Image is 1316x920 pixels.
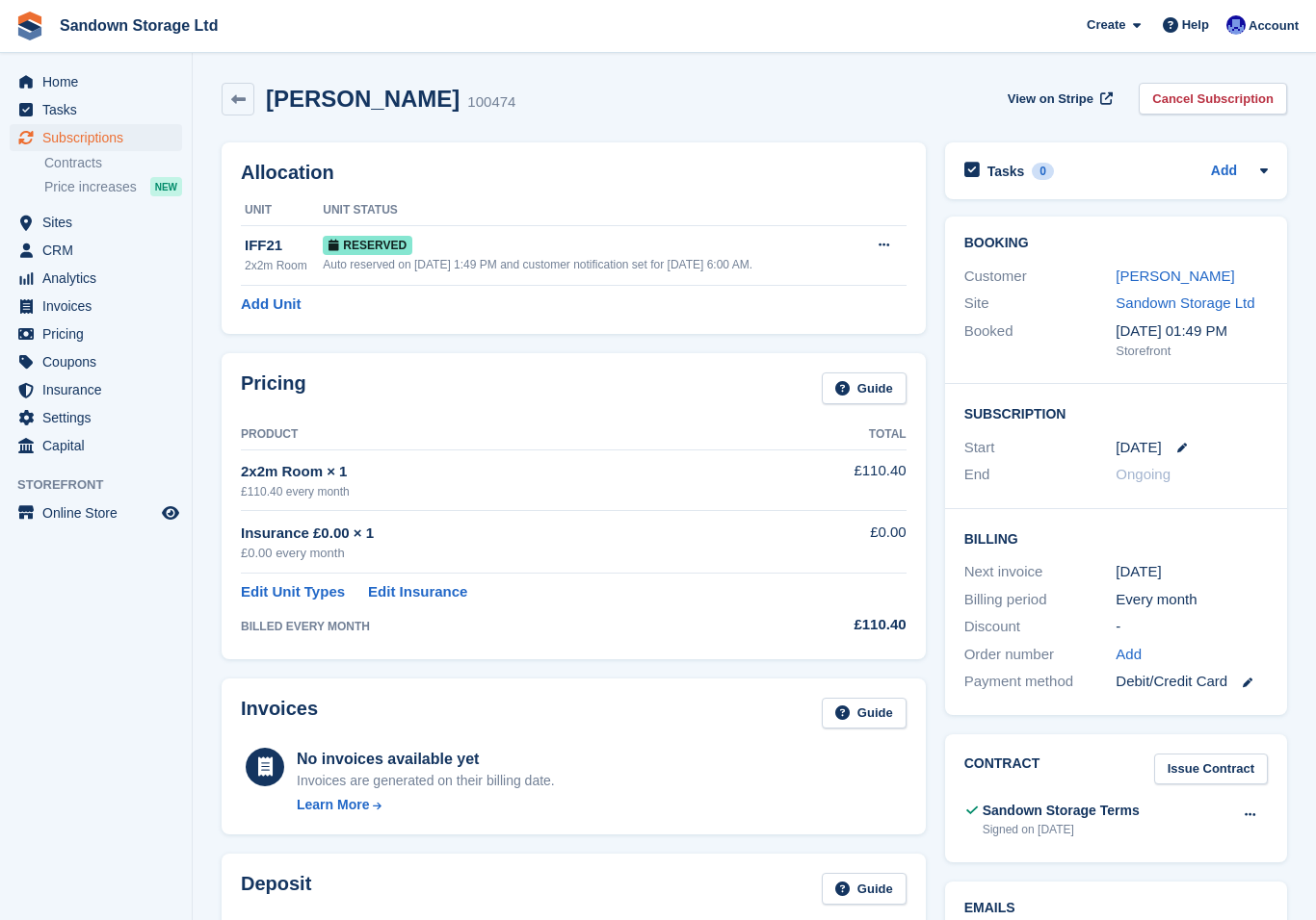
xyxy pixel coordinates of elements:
div: 2x2m Room × 1 [241,461,781,483]
a: Edit Unit Types [241,581,345,603]
div: Sandown Storage Terms [983,801,1140,821]
h2: [PERSON_NAME] [266,86,460,112]
span: Help [1182,15,1209,35]
a: Add [1116,644,1142,666]
span: Pricing [42,320,158,347]
span: Sites [42,209,158,236]
span: CRM [42,237,158,264]
div: Insurance £0.00 × 1 [241,523,781,545]
a: Learn More [297,795,555,815]
a: menu [10,432,182,459]
div: Site [964,293,1117,315]
div: Signed on [DATE] [983,821,1140,838]
a: Preview store [159,501,182,524]
h2: Contract [964,754,1040,785]
div: Debit/Credit Card [1116,671,1268,693]
a: Contracts [44,154,182,172]
td: £0.00 [781,511,906,574]
a: menu [10,209,182,236]
a: menu [10,320,182,347]
div: BILLED EVERY MONTH [241,618,781,635]
a: menu [10,237,182,264]
span: Create [1087,15,1125,35]
span: Insurance [42,376,158,403]
div: End [964,464,1117,486]
div: £110.40 [781,614,906,636]
td: £110.40 [781,449,906,510]
a: [PERSON_NAME] [1116,268,1234,284]
div: Storefront [1116,342,1268,361]
span: Storefront [17,475,192,495]
a: menu [10,404,182,431]
a: menu [10,499,182,526]
a: menu [10,376,182,403]
span: Online Store [42,499,158,526]
a: Sandown Storage Ltd [1116,294,1254,311]
a: Cancel Subscription [1139,83,1287,115]
span: Subscriptions [42,124,158,151]
a: menu [10,68,182,95]
div: Billing period [964,589,1117,611]
a: menu [10,96,182,123]
h2: Allocation [241,162,907,184]
div: 0 [1032,163,1054,180]
span: View on Stripe [1008,89,1093,109]
th: Product [241,420,781,450]
h2: Deposit [241,873,311,905]
h2: Subscription [964,403,1268,422]
img: stora-icon-8386f47178a22dfd0bd8f6a31ec36ba5ce8667c1dd55bd0f319d3a0aa187defe.svg [15,12,44,40]
h2: Invoices [241,698,318,729]
span: Tasks [42,96,158,123]
h2: Emails [964,901,1268,916]
span: Settings [42,404,158,431]
h2: Tasks [987,163,1025,180]
a: menu [10,124,182,151]
span: Price increases [44,178,137,196]
div: Booked [964,320,1117,361]
div: Start [964,437,1117,459]
a: Guide [822,873,907,905]
a: Add [1211,161,1237,183]
div: 2x2m Room [245,257,323,274]
div: Payment method [964,671,1117,693]
a: menu [10,348,182,375]
span: Invoices [42,293,158,319]
div: [DATE] 01:49 PM [1116,320,1268,343]
a: Edit Insurance [368,581,467,603]
span: Reserved [323,236,412,255]
span: Analytics [42,265,158,292]
a: menu [10,293,182,319]
div: - [1116,616,1268,638]
a: View on Stripe [1000,83,1117,115]
h2: Pricing [241,372,306,404]
time: 2025-08-11 23:00:00 UTC [1116,437,1161,459]
th: Unit [241,195,323,226]
a: Price increases NEW [44,176,182,197]
h2: Billing [964,528,1268,548]
div: Learn More [297,795,369,815]
div: 100474 [467,91,515,114]
div: Discount [964,616,1117,638]
div: £110.40 every month [241,483,781,500]
div: Customer [964,266,1117,288]
div: Next invoice [964,561,1117,583]
div: Auto reserved on [DATE] 1:49 PM and customer notification set for [DATE] 6:00 AM. [323,256,855,273]
span: Home [42,68,158,95]
div: Invoices are generated on their billing date. [297,771,555,791]
h2: Booking [964,236,1268,251]
a: Add Unit [241,294,301,316]
div: Every month [1116,589,1268,611]
a: menu [10,265,182,292]
img: Jeremy Hannan [1226,15,1246,35]
div: [DATE] [1116,561,1268,583]
span: Capital [42,432,158,459]
div: £0.00 every month [241,544,781,563]
span: Ongoing [1116,466,1171,482]
span: Coupons [42,348,158,375]
th: Unit Status [323,195,855,226]
a: Guide [822,698,907,729]
a: Issue Contract [1154,754,1268,785]
a: Sandown Storage Ltd [52,10,225,41]
a: Guide [822,372,907,404]
div: No invoices available yet [297,748,555,771]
